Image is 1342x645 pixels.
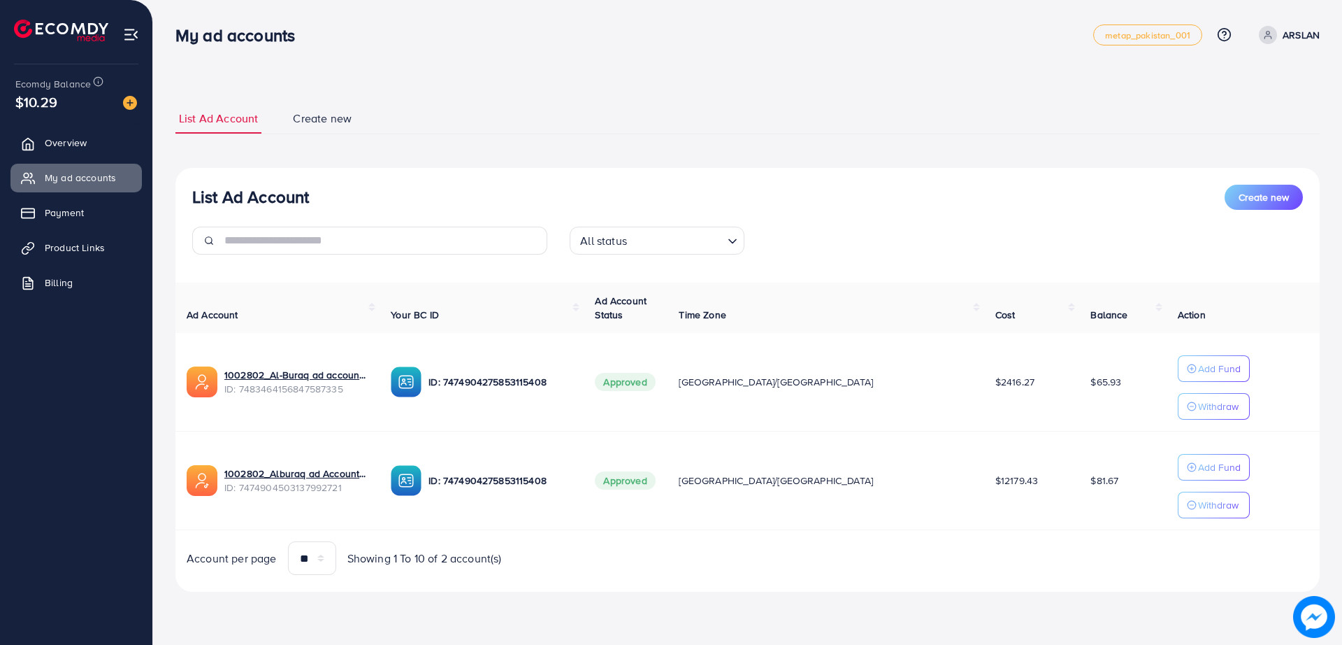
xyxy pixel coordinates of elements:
[187,551,277,567] span: Account per page
[1090,308,1127,322] span: Balance
[679,375,873,389] span: [GEOGRAPHIC_DATA]/[GEOGRAPHIC_DATA]
[10,129,142,157] a: Overview
[595,373,655,391] span: Approved
[1198,398,1239,415] p: Withdraw
[1178,393,1250,420] button: Withdraw
[679,474,873,488] span: [GEOGRAPHIC_DATA]/[GEOGRAPHIC_DATA]
[347,551,502,567] span: Showing 1 To 10 of 2 account(s)
[187,465,217,496] img: ic-ads-acc.e4c84228.svg
[391,308,439,322] span: Your BC ID
[224,467,368,481] a: 1002802_Alburaq ad Account 1_1740386843243
[45,206,84,220] span: Payment
[1178,454,1250,481] button: Add Fund
[10,269,142,297] a: Billing
[224,368,368,382] a: 1002802_Al-Buraq ad account 02_1742380041767
[1198,459,1241,476] p: Add Fund
[631,228,722,251] input: Search for option
[595,472,655,490] span: Approved
[995,375,1034,389] span: $2416.27
[123,96,137,110] img: image
[1283,27,1320,43] p: ARSLAN
[10,234,142,262] a: Product Links
[15,92,57,112] span: $10.29
[595,294,647,322] span: Ad Account Status
[10,164,142,192] a: My ad accounts
[1178,355,1250,382] button: Add Fund
[570,227,744,255] div: Search for option
[428,374,572,390] p: ID: 7474904275853115408
[1178,308,1206,322] span: Action
[995,474,1038,488] span: $12179.43
[45,241,105,255] span: Product Links
[175,25,306,45] h3: My ad accounts
[1090,474,1118,488] span: $81.67
[1253,26,1320,44] a: ARSLAN
[1198,360,1241,377] p: Add Fund
[679,308,726,322] span: Time Zone
[15,77,91,91] span: Ecomdy Balance
[45,171,116,185] span: My ad accounts
[1105,31,1190,40] span: metap_pakistan_001
[123,27,139,43] img: menu
[224,368,368,397] div: <span class='underline'>1002802_Al-Buraq ad account 02_1742380041767</span></br>7483464156847587335
[179,111,258,127] span: List Ad Account
[45,276,73,290] span: Billing
[1093,24,1202,45] a: metap_pakistan_001
[1178,492,1250,518] button: Withdraw
[10,199,142,227] a: Payment
[1293,596,1335,638] img: image
[428,472,572,489] p: ID: 7474904275853115408
[1198,497,1239,513] p: Withdraw
[995,308,1016,322] span: Cost
[224,382,368,396] span: ID: 7483464156847587335
[224,467,368,495] div: <span class='underline'>1002802_Alburaq ad Account 1_1740386843243</span></br>7474904503137992721
[1239,190,1289,204] span: Create new
[224,481,368,495] span: ID: 7474904503137992721
[391,367,421,397] img: ic-ba-acc.ded83a64.svg
[1225,185,1303,210] button: Create new
[391,465,421,496] img: ic-ba-acc.ded83a64.svg
[187,367,217,397] img: ic-ads-acc.e4c84228.svg
[1090,375,1121,389] span: $65.93
[14,20,108,41] img: logo
[187,308,238,322] span: Ad Account
[293,111,352,127] span: Create new
[192,187,309,207] h3: List Ad Account
[577,231,630,251] span: All status
[45,136,87,150] span: Overview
